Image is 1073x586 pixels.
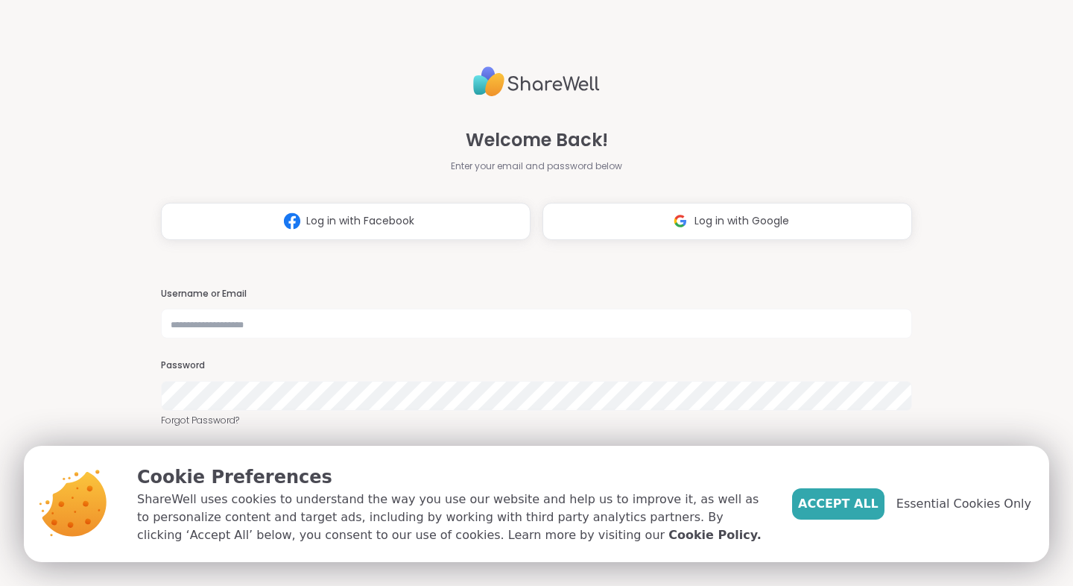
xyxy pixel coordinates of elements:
button: Log in with Facebook [161,203,531,240]
span: Log in with Facebook [306,213,414,229]
img: ShareWell Logo [473,60,600,103]
span: Enter your email and password below [451,160,622,173]
button: Log in with Google [542,203,912,240]
p: ShareWell uses cookies to understand the way you use our website and help us to improve it, as we... [137,491,768,544]
img: ShareWell Logomark [278,207,306,235]
p: Cookie Preferences [137,464,768,491]
span: Accept All [798,495,879,513]
h3: Password [161,359,912,372]
h3: Username or Email [161,288,912,300]
a: Forgot Password? [161,414,912,427]
button: Accept All [792,488,884,520]
span: Welcome Back! [466,127,608,154]
span: Essential Cookies Only [896,495,1031,513]
a: Cookie Policy. [668,526,761,544]
span: Log in with Google [694,213,789,229]
img: ShareWell Logomark [666,207,694,235]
